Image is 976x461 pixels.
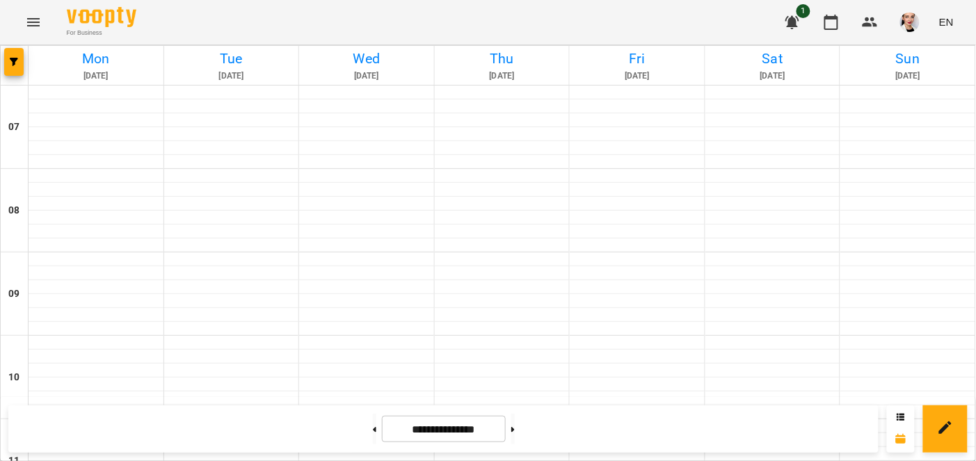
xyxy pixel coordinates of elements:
[797,4,810,18] span: 1
[166,48,297,70] h6: Tue
[166,70,297,83] h6: [DATE]
[437,48,568,70] h6: Thu
[437,70,568,83] h6: [DATE]
[572,48,703,70] h6: Fri
[8,203,19,218] h6: 08
[842,70,973,83] h6: [DATE]
[67,29,136,38] span: For Business
[31,48,161,70] h6: Mon
[67,7,136,27] img: Voopty Logo
[842,48,973,70] h6: Sun
[707,48,838,70] h6: Sat
[8,120,19,135] h6: 07
[934,9,959,35] button: EN
[939,15,954,29] span: EN
[301,48,432,70] h6: Wed
[301,70,432,83] h6: [DATE]
[8,286,19,302] h6: 09
[31,70,161,83] h6: [DATE]
[8,370,19,385] h6: 10
[17,6,50,39] button: Menu
[572,70,703,83] h6: [DATE]
[900,13,920,32] img: a7f3889b8e8428a109a73121dfefc63d.jpg
[707,70,838,83] h6: [DATE]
